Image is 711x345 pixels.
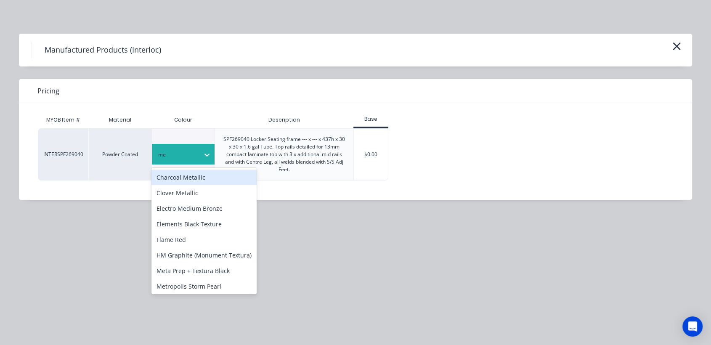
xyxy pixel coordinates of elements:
[151,170,257,185] div: Charcoal Metallic
[262,109,307,130] div: Description
[354,129,388,180] div: $0.00
[38,128,88,180] div: INTERSPF269040
[151,263,257,279] div: Meta Prep + Textura Black
[151,111,215,128] div: Colour
[151,279,257,294] div: Metropolis Storm Pearl
[151,185,257,201] div: Clover Metallic
[151,201,257,216] div: Electro Medium Bronze
[88,111,151,128] div: Material
[682,316,703,337] div: Open Intercom Messenger
[151,247,257,263] div: HM Graphite (Monument Textura)
[88,128,151,180] div: Powder Coated
[32,42,174,58] h4: Manufactured Products (Interloc)
[151,216,257,232] div: Elements Black Texture
[353,115,388,123] div: Base
[38,111,88,128] div: MYOB Item #
[37,86,59,96] span: Pricing
[222,135,347,173] div: SPF269040 Locker Seating frame --- x --- x 437h x 30 x 30 x 1.6 gal Tube. Top rails detailed for ...
[151,232,257,247] div: Flame Red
